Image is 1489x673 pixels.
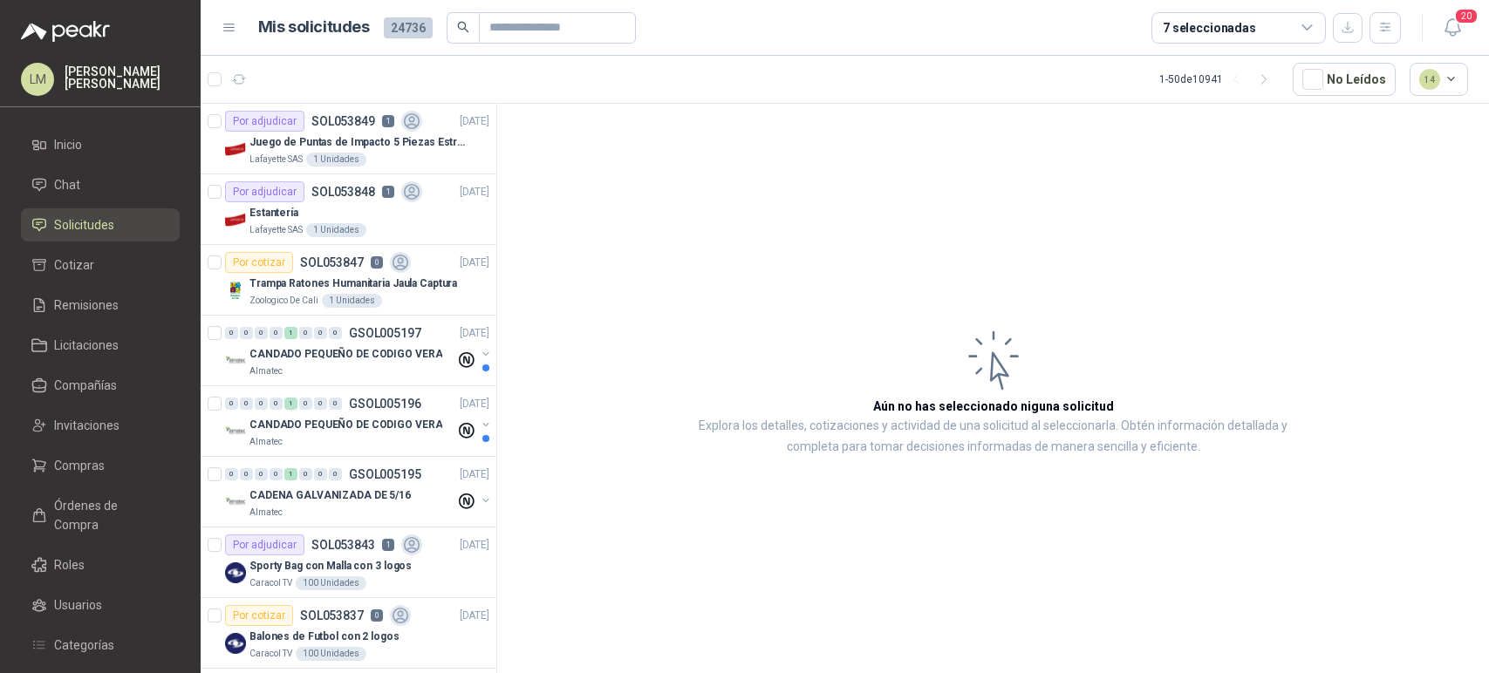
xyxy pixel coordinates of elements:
[322,294,382,308] div: 1 Unidades
[225,209,246,230] img: Company Logo
[54,636,114,655] span: Categorías
[54,496,163,534] span: Órdenes de Compra
[306,153,366,167] div: 1 Unidades
[672,416,1315,458] p: Explora los detalles, cotizaciones y actividad de una solicitud al seleccionarla. Obtén informaci...
[1159,65,1279,93] div: 1 - 50 de 10941
[240,468,253,480] div: 0
[460,466,489,483] p: [DATE]
[311,186,375,198] p: SOL053848
[225,327,238,339] div: 0
[296,647,366,661] div: 100 Unidades
[21,369,180,402] a: Compañías
[249,487,411,504] p: CADENA GALVANIZADA DE 5/16
[349,398,421,410] p: GSOL005196
[258,15,370,40] h1: Mis solicitudes
[296,576,366,590] div: 100 Unidades
[382,539,394,551] p: 1
[21,588,180,622] a: Usuarios
[225,464,493,520] a: 0 0 0 0 1 0 0 0 GSOL005195[DATE] Company LogoCADENA GALVANIZADA DE 5/16Almatec
[284,468,297,480] div: 1
[249,153,303,167] p: Lafayette SAS
[201,245,496,316] a: Por cotizarSOL0538470[DATE] Company LogoTrampa Ratones Humanitaria Jaula CapturaZoologico De Cali...
[460,255,489,271] p: [DATE]
[460,537,489,554] p: [DATE]
[225,111,304,132] div: Por adjudicar
[54,595,102,615] span: Usuarios
[225,492,246,513] img: Company Logo
[225,139,246,160] img: Company Logo
[457,21,469,33] span: search
[311,115,375,127] p: SOL053849
[300,256,364,269] p: SOL053847
[249,576,292,590] p: Caracol TV
[284,327,297,339] div: 1
[1293,63,1396,96] button: No Leídos
[460,396,489,412] p: [DATE]
[54,336,119,355] span: Licitaciones
[314,327,327,339] div: 0
[21,629,180,662] a: Categorías
[873,397,1114,416] h3: Aún no has seleccionado niguna solicitud
[382,115,394,127] p: 1
[249,629,400,645] p: Balones de Futbol con 2 logos
[225,280,246,301] img: Company Logo
[255,468,268,480] div: 0
[21,208,180,241] a: Solicitudes
[21,128,180,161] a: Inicio
[54,255,94,275] span: Cotizar
[21,409,180,442] a: Invitaciones
[249,364,283,378] p: Almatec
[225,252,293,273] div: Por cotizar
[249,134,467,151] p: Juego de Puntas de Impacto 5 Piezas Estrella PH2 de 2'' Zanco 1/4'' Truper
[54,135,82,154] span: Inicio
[300,609,364,622] p: SOL053837
[329,398,342,410] div: 0
[65,65,180,90] p: [PERSON_NAME] [PERSON_NAME]
[21,449,180,482] a: Compras
[225,468,238,480] div: 0
[270,327,283,339] div: 0
[54,555,85,574] span: Roles
[21,329,180,362] a: Licitaciones
[460,325,489,342] p: [DATE]
[382,186,394,198] p: 1
[249,558,412,574] p: Sporty Bag con Malla con 3 logos
[299,327,312,339] div: 0
[284,398,297,410] div: 1
[249,435,283,449] p: Almatec
[255,398,268,410] div: 0
[225,350,246,371] img: Company Logo
[21,21,110,42] img: Logo peakr
[201,527,496,598] a: Por adjudicarSOL0538431[DATE] Company LogoSporty Bag con Malla con 3 logosCaracol TV100 Unidades
[329,327,342,339] div: 0
[249,647,292,661] p: Caracol TV
[371,256,383,269] p: 0
[54,416,120,435] span: Invitaciones
[225,323,493,378] a: 0 0 0 0 1 0 0 0 GSOL005197[DATE] Company LogoCANDADO PEQUEÑO DE CODIGO VERAAlmatec
[299,398,312,410] div: 0
[349,468,421,480] p: GSOL005195
[371,609,383,622] p: 0
[249,205,298,221] p: Estantería
[54,376,117,395] span: Compañías
[21,489,180,541] a: Órdenes de Compra
[201,174,496,245] a: Por adjudicarSOL0538481[DATE] Company LogoEstanteríaLafayette SAS1 Unidades
[249,417,442,433] p: CANDADO PEQUEÑO DE CODIGO VERA
[54,175,80,194] span: Chat
[54,296,119,315] span: Remisiones
[1163,18,1256,37] div: 7 seleccionadas
[460,608,489,624] p: [DATE]
[225,605,293,626] div: Por cotizar
[249,223,303,237] p: Lafayette SAS
[21,548,180,581] a: Roles
[255,327,268,339] div: 0
[225,398,238,410] div: 0
[249,346,442,363] p: CANDADO PEQUEÑO DE CODIGO VERA
[240,327,253,339] div: 0
[349,327,421,339] p: GSOL005197
[201,598,496,669] a: Por cotizarSOL0538370[DATE] Company LogoBalones de Futbol con 2 logosCaracol TV100 Unidades
[314,468,327,480] div: 0
[225,534,304,555] div: Por adjudicar
[1454,8,1479,24] span: 20
[249,294,318,308] p: Zoologico De Cali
